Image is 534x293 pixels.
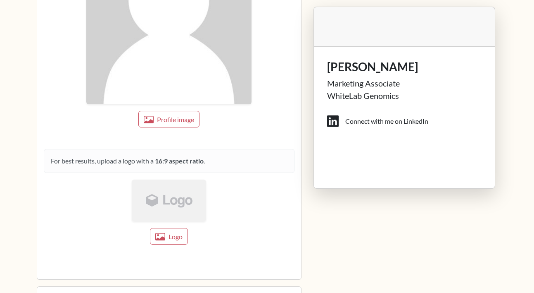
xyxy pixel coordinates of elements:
[157,115,194,123] span: Profile image
[138,111,199,127] button: Profile image
[327,109,488,134] span: Connect with me on LinkedIn
[327,77,482,90] div: Marketing Associate
[44,149,294,173] div: For best results, upload a logo with a .
[345,117,428,127] div: Connect with me on LinkedIn
[327,90,482,102] div: WhiteLab Genomics
[132,180,206,221] img: logo-placeholder.jpg
[327,60,482,74] h1: [PERSON_NAME]
[150,228,188,245] button: Logo
[169,233,183,240] span: Logo
[155,157,204,165] strong: 16:9 aspect ratio
[311,7,498,209] div: Lynkle card preview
